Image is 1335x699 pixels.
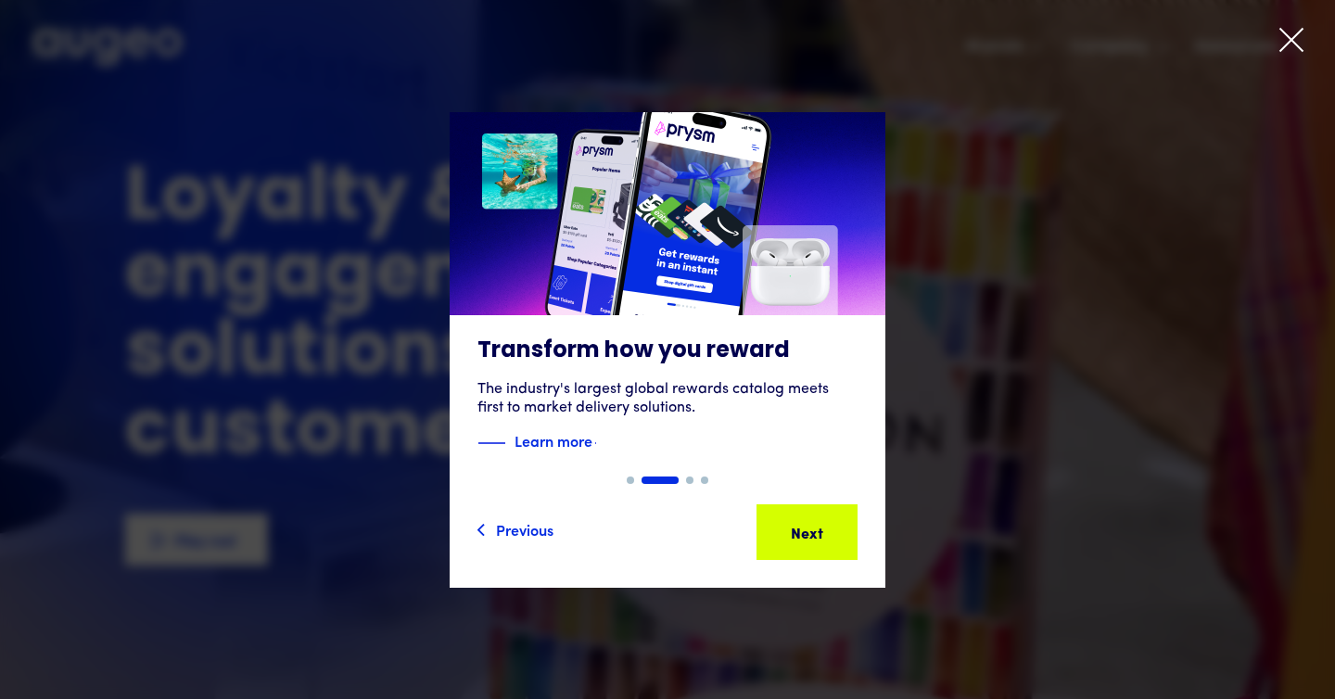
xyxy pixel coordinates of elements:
[756,504,858,560] a: Next
[496,518,553,540] div: Previous
[515,430,592,451] strong: Learn more
[642,477,679,484] div: Show slide 2 of 4
[594,432,622,454] img: Blue text arrow
[477,432,505,454] img: Blue decorative line
[686,477,693,484] div: Show slide 3 of 4
[450,112,885,477] a: Transform how you rewardThe industry's largest global rewards catalog meets first to market deliv...
[477,380,858,417] div: The industry's largest global rewards catalog meets first to market delivery solutions.
[701,477,708,484] div: Show slide 4 of 4
[477,337,858,365] h3: Transform how you reward
[627,477,634,484] div: Show slide 1 of 4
